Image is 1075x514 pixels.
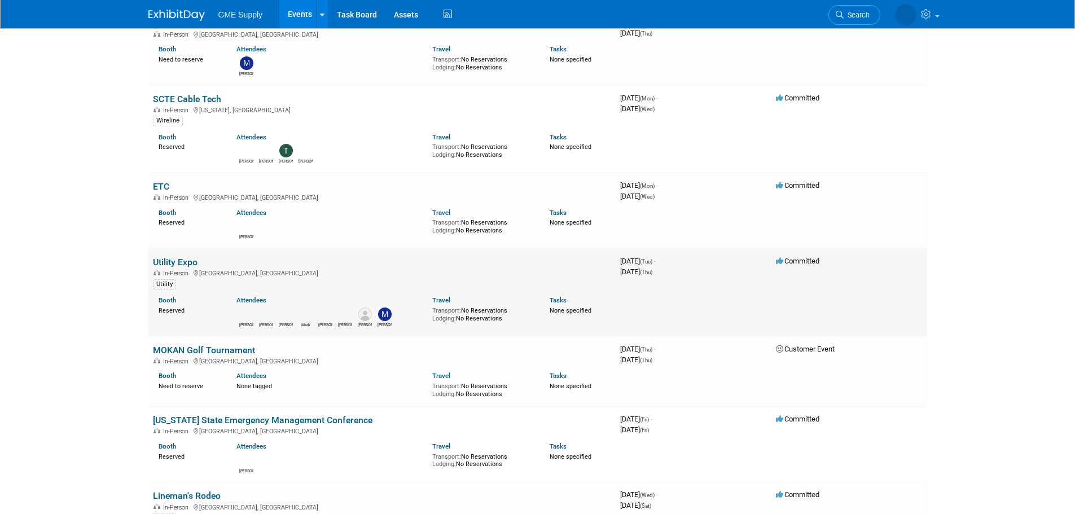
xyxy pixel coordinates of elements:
[550,56,591,63] span: None specified
[550,383,591,390] span: None specified
[239,157,253,164] div: Cody Sellers
[159,296,176,304] a: Booth
[159,451,220,461] div: Reserved
[550,453,591,460] span: None specified
[640,503,651,509] span: (Sat)
[239,70,253,77] div: Mitch Gosney
[318,321,332,328] div: Amanda Riley
[159,305,220,315] div: Reserved
[550,296,567,304] a: Tasks
[240,307,253,321] img: Ryan Keogh
[159,442,176,450] a: Booth
[620,257,656,265] span: [DATE]
[378,321,392,328] div: Mitch Gosney
[620,94,658,102] span: [DATE]
[432,451,533,468] div: No Reservations No Reservations
[338,321,352,328] div: Cody Sellers
[776,345,835,353] span: Customer Event
[550,133,567,141] a: Tasks
[153,502,611,511] div: [GEOGRAPHIC_DATA], [GEOGRAPHIC_DATA]
[432,143,461,151] span: Transport:
[153,490,221,501] a: Lineman's Rodeo
[432,151,456,159] span: Lodging:
[236,209,266,217] a: Attendees
[432,219,461,226] span: Transport:
[432,56,461,63] span: Transport:
[153,31,160,37] img: In-Person Event
[432,217,533,234] div: No Reservations No Reservations
[236,380,424,390] div: None tagged
[153,94,221,104] a: SCTE Cable Tech
[550,209,567,217] a: Tasks
[240,219,253,233] img: Scott Connor
[153,345,255,355] a: MOKAN Golf Tournament
[620,29,652,37] span: [DATE]
[640,427,649,433] span: (Fri)
[620,104,655,113] span: [DATE]
[656,94,658,102] span: -
[432,380,533,398] div: No Reservations No Reservations
[299,157,313,164] div: Dave Coble
[163,194,192,201] span: In-Person
[620,490,658,499] span: [DATE]
[153,257,198,267] a: Utility Expo
[240,454,253,467] img: Rob Spence
[432,460,456,468] span: Lodging:
[240,144,253,157] img: Cody Sellers
[153,107,160,112] img: In-Person Event
[148,10,205,21] img: ExhibitDay
[299,307,313,321] img: Mark Anderson
[279,307,293,321] img: Anna Hanley
[159,380,220,390] div: Need to reserve
[432,372,450,380] a: Travel
[159,372,176,380] a: Booth
[153,356,611,365] div: [GEOGRAPHIC_DATA], [GEOGRAPHIC_DATA]
[651,415,652,423] span: -
[640,194,655,200] span: (Wed)
[236,372,266,380] a: Attendees
[358,321,372,328] div: Jason Murphy
[236,296,266,304] a: Attendees
[432,315,456,322] span: Lodging:
[432,442,450,450] a: Travel
[239,467,253,474] div: Rob Spence
[656,181,658,190] span: -
[828,5,880,25] a: Search
[159,209,176,217] a: Booth
[236,133,266,141] a: Attendees
[776,257,819,265] span: Committed
[620,415,652,423] span: [DATE]
[159,54,220,64] div: Need to reserve
[279,157,293,164] div: Todd Licence
[640,357,652,363] span: (Thu)
[432,64,456,71] span: Lodging:
[432,227,456,234] span: Lodging:
[640,95,655,102] span: (Mon)
[776,181,819,190] span: Committed
[844,11,870,19] span: Search
[640,258,652,265] span: (Tue)
[239,321,253,328] div: Ryan Keogh
[432,141,533,159] div: No Reservations No Reservations
[163,504,192,511] span: In-Person
[432,453,461,460] span: Transport:
[163,270,192,277] span: In-Person
[279,144,293,157] img: Todd Licence
[620,181,658,190] span: [DATE]
[163,107,192,114] span: In-Person
[259,321,273,328] div: Chuck Karas
[163,358,192,365] span: In-Person
[776,415,819,423] span: Committed
[259,157,273,164] div: Richard Martire
[432,45,450,53] a: Travel
[620,425,649,434] span: [DATE]
[620,501,651,509] span: [DATE]
[432,305,533,322] div: No Reservations No Reservations
[776,490,819,499] span: Committed
[656,490,658,499] span: -
[339,307,352,321] img: Cody Sellers
[432,383,461,390] span: Transport:
[299,321,313,328] div: Mark Anderson
[159,141,220,151] div: Reserved
[432,54,533,71] div: No Reservations No Reservations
